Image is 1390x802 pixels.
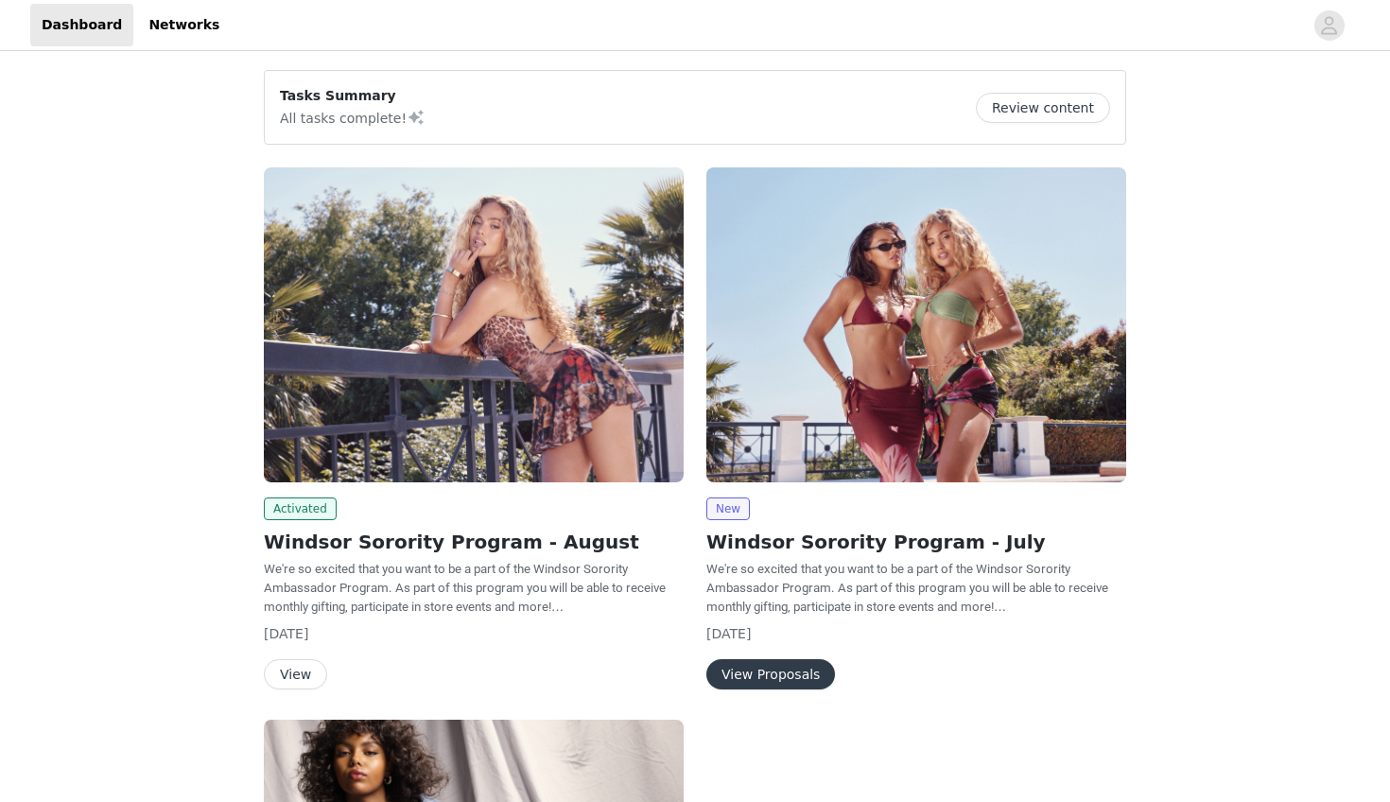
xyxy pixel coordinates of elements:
h2: Windsor Sorority Program - July [706,528,1126,556]
a: View [264,668,327,682]
p: Tasks Summary [280,86,426,106]
span: [DATE] [264,626,308,641]
span: We're so excited that you want to be a part of the Windsor Sorority Ambassador Program. As part o... [264,562,666,614]
button: View Proposals [706,659,835,689]
a: Dashboard [30,4,133,46]
span: New [706,497,750,520]
h2: Windsor Sorority Program - August [264,528,684,556]
a: View Proposals [706,668,835,682]
span: Activated [264,497,337,520]
img: Windsor [706,167,1126,482]
span: [DATE] [706,626,751,641]
button: View [264,659,327,689]
p: All tasks complete! [280,106,426,129]
div: avatar [1320,10,1338,41]
span: We're so excited that you want to be a part of the Windsor Sorority Ambassador Program. As part o... [706,562,1108,614]
button: Review content [976,93,1110,123]
a: Networks [137,4,231,46]
img: Windsor [264,167,684,482]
